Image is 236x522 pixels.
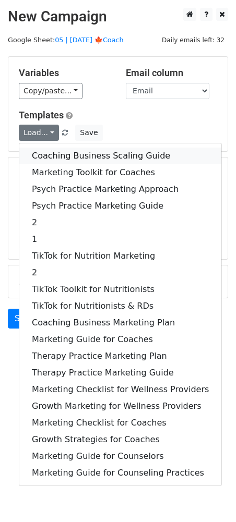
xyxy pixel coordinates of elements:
a: Load... [19,125,59,141]
iframe: Chat Widget [184,472,236,522]
h2: New Campaign [8,8,228,26]
a: Therapy Practice Marketing Guide [19,365,221,381]
a: Growth Marketing for Wellness Providers [19,398,221,415]
a: Marketing Toolkit for Coaches [19,164,221,181]
a: Growth Strategies for Coaches [19,431,221,448]
a: Daily emails left: 32 [158,36,228,44]
span: Daily emails left: 32 [158,34,228,46]
a: Send [8,309,42,329]
a: Marketing Guide for Counseling Practices [19,465,221,481]
a: Psych Practice Marketing Guide [19,198,221,214]
h5: Variables [19,67,110,79]
a: 05 | [DATE] 🍁Coach [55,36,123,44]
h5: Email column [126,67,217,79]
a: TikTok Toolkit for Nutritionists [19,281,221,298]
a: Marketing Guide for Counselors [19,448,221,465]
button: Save [75,125,102,141]
a: 1 [19,231,221,248]
a: Marketing Guide for Coaches [19,331,221,348]
a: TikTok for Nutrition Marketing [19,248,221,264]
a: Psych Practice Marketing Approach [19,181,221,198]
a: Marketing Checklist for Wellness Providers [19,381,221,398]
a: Copy/paste... [19,83,82,99]
a: TikTok for Nutritionists & RDs [19,298,221,314]
a: 2 [19,264,221,281]
a: 2 [19,214,221,231]
a: Therapy Practice Marketing Plan [19,348,221,365]
a: Marketing Checklist for Coaches [19,415,221,431]
a: Coaching Business Scaling Guide [19,148,221,164]
a: Coaching Business Marketing Plan [19,314,221,331]
small: Google Sheet: [8,36,124,44]
a: Templates [19,110,64,120]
